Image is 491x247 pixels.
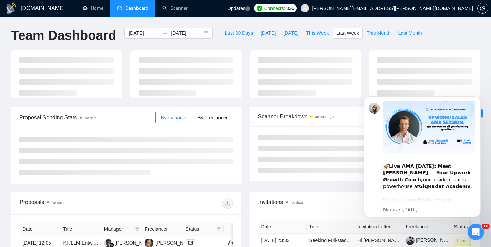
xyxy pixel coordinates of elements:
[162,5,188,11] a: searchScanner
[286,4,294,12] span: 336
[30,70,122,151] div: 🚀 our resident sales powerhouse at . In just 18 months he helped drive in Upwork revenue and now ...
[367,29,390,37] span: This Month
[221,28,257,39] button: Last 30 Days
[217,227,221,231] span: filter
[6,3,17,14] img: logo
[63,240,214,246] a: KI-/LLM‑Entwickler für juristische Anwendung (Self‑Hosted AI‑Chatbot)
[104,240,154,245] a: AK[PERSON_NAME]
[291,201,303,204] span: No data
[84,116,96,120] span: No data
[306,29,329,37] span: This Week
[104,225,132,233] span: Manager
[101,223,142,236] th: Manager
[315,115,334,119] time: an hour ago
[258,220,307,234] th: Date
[406,236,415,245] img: c1LVrnnMXStBP7MVVL4G-3hSZdC25EaC-I0rJzrNG1REf2ULH-oFqirkV8HxO-fGp2
[30,77,117,96] b: Live AMA [DATE]: Meet [PERSON_NAME] — Your Upwork Growth Coach,
[142,223,183,236] th: Freelancer
[125,5,149,11] span: Dashboard
[257,6,262,11] img: upwork-logo.png
[279,28,302,39] button: [DATE]
[83,5,103,11] a: homeHome
[163,30,168,36] span: swap-right
[20,223,60,236] th: Date
[227,6,245,11] span: Updates
[117,6,122,10] span: dashboard
[264,4,285,12] span: Connects:
[454,238,478,243] a: Pending
[171,29,202,37] input: End date
[66,98,117,103] b: GigRadar Academy
[19,113,155,122] span: Proposal Sending Stats
[468,224,484,240] iframe: Intercom live chat
[30,121,122,127] p: Message from Mariia, sent 1w ago
[482,224,490,229] span: 10
[186,225,214,233] span: Status
[363,28,394,39] button: This Month
[333,28,363,39] button: Last Week
[225,29,253,37] span: Last 30 Days
[135,227,139,231] span: filter
[353,86,491,228] iframe: Intercom notifications message
[42,118,65,123] b: $800 K+
[303,6,307,11] span: user
[283,29,298,37] span: [DATE]
[477,6,488,11] a: setting
[52,201,64,205] span: No data
[20,198,126,209] div: Proposals
[11,28,116,44] h1: Team Dashboard
[115,239,154,247] div: [PERSON_NAME]
[394,28,426,39] button: Last Month
[60,223,101,236] th: Title
[258,112,472,121] span: Scanner Breakdown
[454,237,475,245] span: Pending
[257,28,279,39] button: [DATE]
[477,3,488,14] button: setting
[161,115,187,120] span: By manager
[258,198,472,206] span: Invitations
[336,29,359,37] span: Last Week
[129,29,160,37] input: Start date
[260,29,276,37] span: [DATE]
[228,240,233,246] span: like
[188,241,193,245] span: mail
[307,220,355,234] th: Title
[215,224,222,234] span: filter
[226,239,235,247] button: like
[145,240,195,245] a: IM[PERSON_NAME]
[302,28,333,39] button: This Week
[134,224,141,234] span: filter
[197,115,227,120] span: By Freelancer
[398,29,422,37] span: Last Month
[155,239,195,247] div: [PERSON_NAME]
[163,30,168,36] span: to
[406,237,456,243] a: [PERSON_NAME]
